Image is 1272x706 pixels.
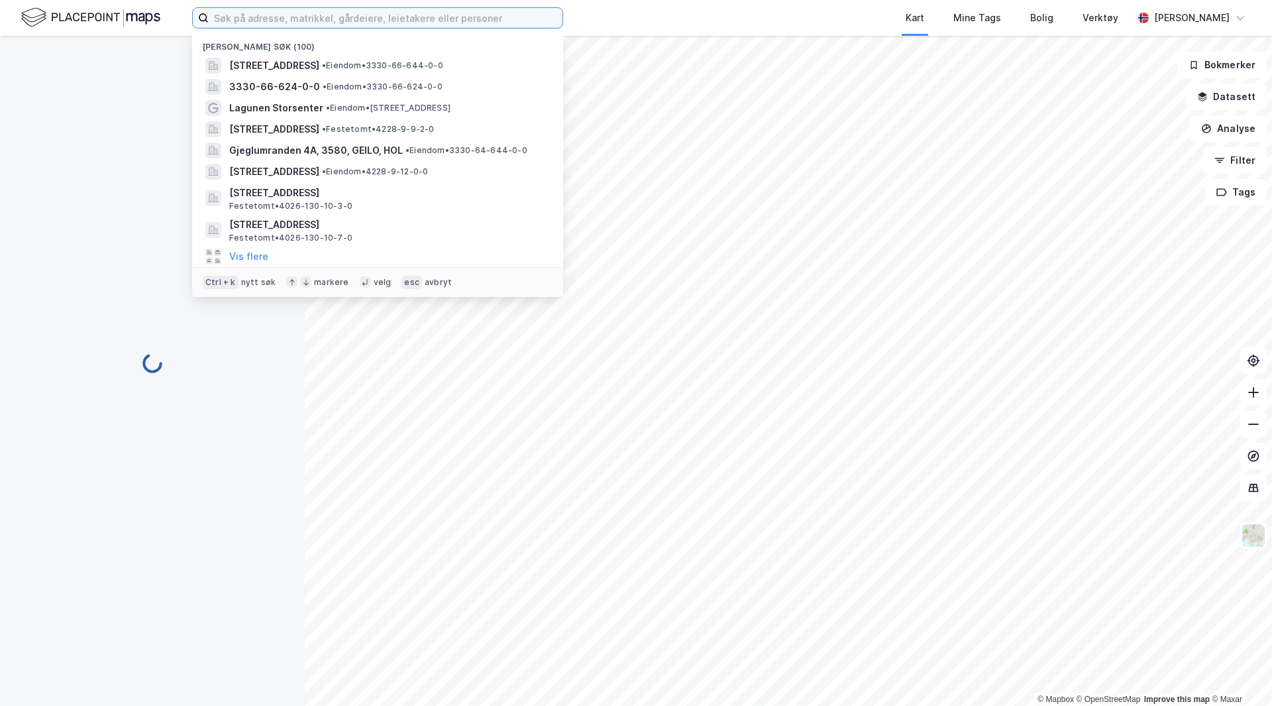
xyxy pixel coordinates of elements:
span: [STREET_ADDRESS] [229,58,319,74]
span: • [322,166,326,176]
div: Mine Tags [953,10,1001,26]
span: Festetomt • 4228-9-9-2-0 [322,124,435,135]
span: • [323,82,327,91]
span: [STREET_ADDRESS] [229,164,319,180]
a: Improve this map [1144,695,1210,704]
iframe: Chat Widget [1206,642,1272,706]
a: Mapbox [1037,695,1074,704]
button: Bokmerker [1177,52,1267,78]
img: logo.f888ab2527a4732fd821a326f86c7f29.svg [21,6,160,29]
div: [PERSON_NAME] søk (100) [192,31,563,55]
div: velg [374,277,392,288]
div: markere [314,277,348,288]
span: • [326,103,330,113]
span: Lagunen Storsenter [229,100,323,116]
span: Eiendom • 3330-66-644-0-0 [322,60,443,71]
div: Verktøy [1083,10,1118,26]
span: Eiendom • 3330-64-644-0-0 [405,145,527,156]
span: Festetomt • 4026-130-10-3-0 [229,201,352,211]
div: Bolig [1030,10,1053,26]
img: spinner.a6d8c91a73a9ac5275cf975e30b51cfb.svg [142,353,163,374]
div: Kontrollprogram for chat [1206,642,1272,706]
button: Tags [1205,179,1267,206]
span: 3330-66-624-0-0 [229,79,320,95]
span: [STREET_ADDRESS] [229,185,547,201]
span: • [405,145,409,155]
button: Filter [1203,147,1267,174]
div: Ctrl + k [203,276,238,289]
div: nytt søk [241,277,276,288]
button: Datasett [1186,84,1267,110]
span: [STREET_ADDRESS] [229,217,547,233]
span: [STREET_ADDRESS] [229,121,319,137]
div: [PERSON_NAME] [1154,10,1230,26]
span: Eiendom • 4228-9-12-0-0 [322,166,428,177]
div: avbryt [425,277,452,288]
input: Søk på adresse, matrikkel, gårdeiere, leietakere eller personer [209,8,562,28]
a: OpenStreetMap [1077,695,1141,704]
button: Analyse [1190,115,1267,142]
span: • [322,60,326,70]
span: Gjeglumranden 4A, 3580, GEILO, HOL [229,143,403,158]
span: Festetomt • 4026-130-10-7-0 [229,233,352,243]
span: Eiendom • [STREET_ADDRESS] [326,103,450,113]
div: esc [401,276,422,289]
button: Vis flere [229,249,268,265]
div: Kart [906,10,924,26]
span: Eiendom • 3330-66-624-0-0 [323,82,443,92]
span: • [322,124,326,134]
img: Z [1241,523,1266,548]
